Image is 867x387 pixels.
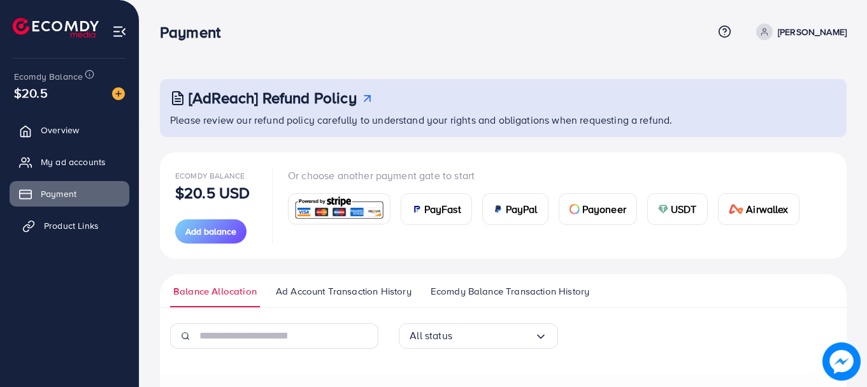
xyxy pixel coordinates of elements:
[718,193,799,225] a: cardAirwallex
[173,284,257,298] span: Balance Allocation
[729,204,744,214] img: card
[189,89,357,107] h3: [AdReach] Refund Policy
[746,201,788,217] span: Airwallex
[112,24,127,39] img: menu
[44,219,99,232] span: Product Links
[482,193,548,225] a: cardPayPal
[175,219,247,244] button: Add balance
[288,193,391,224] a: card
[175,170,245,181] span: Ecomdy Balance
[647,193,708,225] a: cardUSDT
[276,284,412,298] span: Ad Account Transaction History
[170,112,839,128] p: Please review our refund policy carefully to understand your rights and obligations when requesti...
[160,23,231,41] h3: Payment
[41,156,106,168] span: My ad accounts
[14,84,48,102] span: $20.5
[431,284,589,298] span: Ecomdy Balance Transaction History
[493,204,503,214] img: card
[41,187,76,200] span: Payment
[399,323,558,349] div: Search for option
[288,168,810,183] p: Or choose another payment gate to start
[292,195,386,223] img: card
[41,124,79,136] span: Overview
[13,18,99,38] img: logo
[112,87,125,100] img: image
[401,193,472,225] a: cardPayFast
[412,204,422,214] img: card
[10,181,129,207] a: Payment
[14,70,83,83] span: Ecomdy Balance
[452,326,534,346] input: Search for option
[582,201,626,217] span: Payoneer
[559,193,637,225] a: cardPayoneer
[751,24,847,40] a: [PERSON_NAME]
[671,201,697,217] span: USDT
[175,185,250,200] p: $20.5 USD
[826,346,857,377] img: image
[10,149,129,175] a: My ad accounts
[658,204,668,214] img: card
[424,201,461,217] span: PayFast
[10,213,129,238] a: Product Links
[506,201,538,217] span: PayPal
[410,326,452,346] span: All status
[778,24,847,40] p: [PERSON_NAME]
[185,225,236,238] span: Add balance
[570,204,580,214] img: card
[10,117,129,143] a: Overview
